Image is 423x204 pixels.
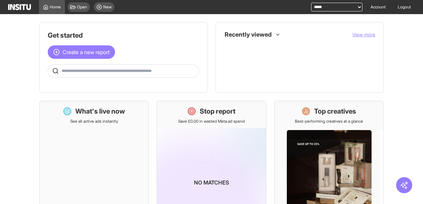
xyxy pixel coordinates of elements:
span: Open [77,4,87,10]
button: View more [352,31,375,38]
h1: What's live now [75,107,125,116]
span: New [103,4,112,10]
button: Create a new report [48,45,115,59]
p: Best-performing creatives at a glance [295,119,363,124]
p: Save £0.00 in wasted Meta ad spend [178,119,245,124]
img: Logo [8,4,31,10]
h1: Get started [48,31,199,40]
span: Create a new report [63,48,110,56]
p: See all active ads instantly [70,119,118,124]
p: No matches [194,178,229,187]
span: View more [352,32,375,37]
span: Home [50,4,61,10]
h1: Stop report [200,107,235,116]
h1: Top creatives [314,107,356,116]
